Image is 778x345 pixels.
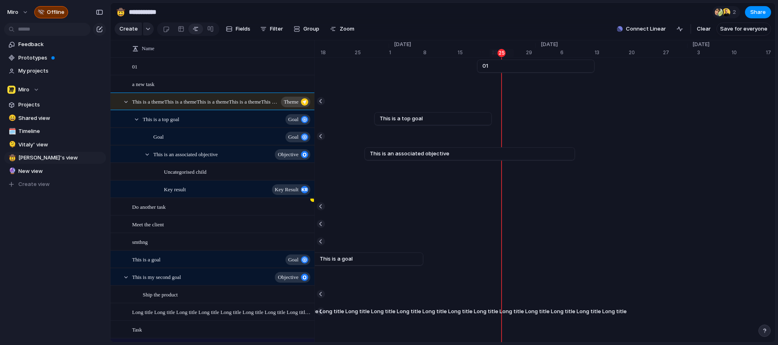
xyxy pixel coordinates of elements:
[7,127,15,135] button: 🗓️
[303,25,319,33] span: Group
[663,49,687,56] div: 27
[423,49,458,56] div: 8
[290,22,323,35] button: Group
[275,272,310,283] button: objective
[288,114,298,125] span: goal
[18,101,103,109] span: Projects
[4,178,106,190] button: Create view
[18,141,103,149] span: Vitaly' view
[458,49,492,56] div: 15
[9,140,14,149] div: 🫠
[380,113,486,125] a: This is a top goal
[18,127,103,135] span: Timeline
[132,219,164,229] span: Meet the client
[4,165,106,177] a: 🔮New view
[697,49,732,56] div: 3
[320,255,353,263] span: This is a goal
[626,25,666,33] span: Connect Linear
[164,167,206,176] span: Uncategorised child
[143,114,179,124] span: This is a top goal
[697,25,711,33] span: Clear
[7,8,18,16] span: miro
[389,40,416,49] span: [DATE]
[4,112,106,124] a: 😄Shared view
[4,52,106,64] a: Prototypes
[4,65,106,77] a: My projects
[750,8,766,16] span: Share
[114,6,127,19] button: 🤠
[629,49,663,56] div: 20
[18,54,103,62] span: Prototypes
[143,290,178,299] span: Ship the product
[9,166,14,176] div: 🔮
[380,115,423,123] span: This is a top goal
[4,152,106,164] a: 🤠[PERSON_NAME]'s view
[720,25,767,33] span: Save for everyone
[316,253,418,265] a: This is a goal
[119,25,138,33] span: Create
[140,307,627,316] span: Long title Long title Long title Long title Long title Long title Long title Long title Long titl...
[18,180,50,188] span: Create view
[687,40,714,49] span: [DATE]
[132,307,312,316] span: Long title Long title Long title Long title Long title Long title Long title Long title Long titl...
[320,49,355,56] div: 18
[153,149,218,159] span: This is an associated objective
[327,22,358,35] button: Zoom
[482,60,589,72] a: 01
[18,67,103,75] span: My projects
[4,6,33,19] button: miro
[733,8,738,16] span: 2
[284,96,298,108] span: theme
[370,148,570,160] a: This is an associated objective
[526,49,536,56] div: 29
[18,154,103,162] span: [PERSON_NAME]'s view
[236,25,250,33] span: Fields
[18,114,103,122] span: Shared view
[278,272,298,283] span: objective
[47,8,64,16] span: Offline
[9,153,14,163] div: 🤠
[7,154,15,162] button: 🤠
[275,184,298,195] span: key result
[4,139,106,151] a: 🫠Vitaly' view
[164,184,186,194] span: Key result
[285,254,310,265] button: goal
[7,141,15,149] button: 🫠
[285,114,310,125] button: goal
[340,25,354,33] span: Zoom
[288,254,298,265] span: goal
[560,49,595,56] div: 6
[694,22,714,35] button: Clear
[536,40,563,49] span: [DATE]
[7,114,15,122] button: 😄
[745,6,771,18] button: Share
[7,167,15,175] button: 🔮
[285,132,310,142] button: goal
[4,99,106,111] a: Projects
[153,132,164,141] span: Goal
[595,49,629,56] div: 13
[115,22,142,35] button: Create
[288,131,298,143] span: goal
[18,86,29,94] span: Miro
[355,49,389,56] div: 25
[497,49,506,57] div: 25
[281,97,310,107] button: theme
[270,25,283,33] span: Filter
[132,202,166,211] span: Do another task
[275,149,310,160] button: objective
[18,167,103,175] span: New view
[389,49,423,56] div: 1
[132,272,181,281] span: This is my second goal
[132,62,137,71] span: 01
[4,84,106,96] button: Miro
[4,38,106,51] a: Feedback
[732,49,766,56] div: 10
[9,113,14,123] div: 😄
[4,125,106,137] a: 🗓️Timeline
[223,22,254,35] button: Fields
